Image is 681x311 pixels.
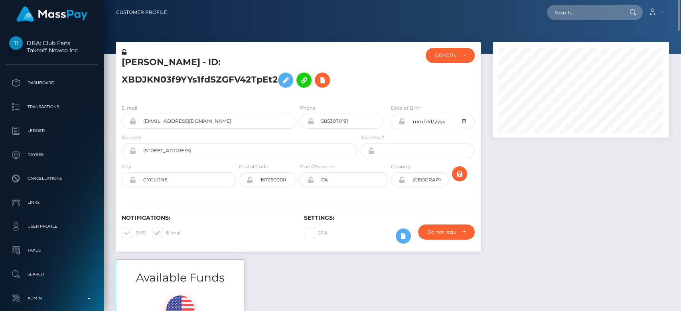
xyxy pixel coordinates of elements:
[304,228,328,238] label: 2FA
[6,39,98,54] span: DBA: Club Fans Takeoff Newco Inc
[300,104,316,112] label: Phone
[435,52,456,59] div: DEACTIVE
[122,215,292,221] h6: Notifications:
[9,197,95,209] p: Links
[9,36,23,50] img: Takeoff Newco Inc
[9,173,95,185] p: Cancellations
[6,240,98,260] a: Taxes
[304,215,474,221] h6: Settings:
[300,163,335,170] label: State/Province
[391,163,411,170] label: Country
[122,56,353,92] h5: [PERSON_NAME] - ID: XBDJKN03f9YYs1fdSZGFV42TpEt2
[9,244,95,256] p: Taxes
[9,101,95,113] p: Transactions
[122,228,146,238] label: SMS
[6,288,98,308] a: Admin
[116,4,167,21] a: Customer Profile
[6,73,98,93] a: Dashboard
[122,134,141,141] label: Address
[6,97,98,117] a: Transactions
[361,134,384,141] label: Address 2
[6,193,98,213] a: Links
[9,149,95,161] p: Payees
[239,163,268,170] label: Postal Code
[6,169,98,189] a: Cancellations
[9,292,95,304] p: Admin
[391,104,422,112] label: Date of Birth
[116,270,245,285] h3: Available Funds
[9,77,95,89] p: Dashboard
[9,125,95,137] p: Ledger
[418,224,474,240] button: Do not require
[427,229,456,235] div: Do not require
[9,268,95,280] p: Search
[9,220,95,232] p: User Profile
[426,48,474,63] button: DEACTIVE
[6,121,98,141] a: Ledger
[6,145,98,165] a: Payees
[122,104,137,112] label: E-mail
[6,264,98,284] a: Search
[6,217,98,236] a: User Profile
[122,163,131,170] label: City
[547,5,622,20] input: Search...
[152,228,182,238] label: E-mail
[16,6,87,22] img: MassPay Logo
